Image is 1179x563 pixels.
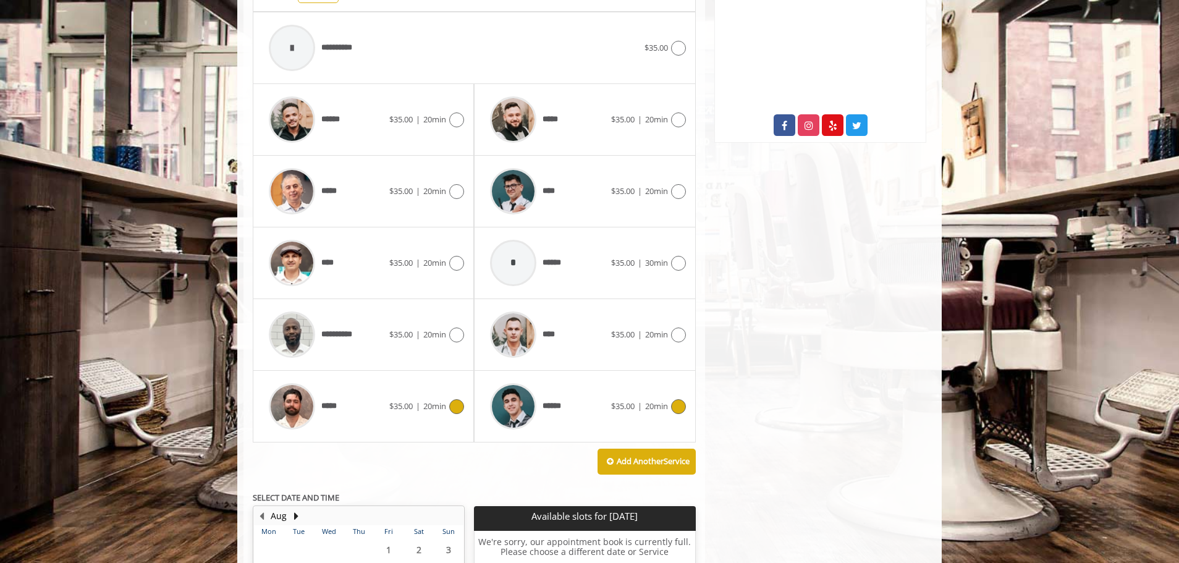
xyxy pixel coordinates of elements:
span: | [638,114,642,125]
span: 20min [423,400,446,412]
span: 20min [645,114,668,125]
b: SELECT DATE AND TIME [253,492,339,503]
button: Previous Month [256,509,266,523]
span: 30min [645,257,668,268]
span: $35.00 [611,257,635,268]
span: | [416,400,420,412]
span: | [638,257,642,268]
b: Add Another Service [617,455,690,467]
th: Tue [284,525,313,538]
span: 20min [423,329,446,340]
span: 20min [423,257,446,268]
span: 20min [645,329,668,340]
span: 20min [645,185,668,197]
p: Available slots for [DATE] [479,511,690,522]
span: 20min [423,114,446,125]
th: Sun [434,525,464,538]
span: | [638,400,642,412]
span: $35.00 [611,329,635,340]
span: $35.00 [389,257,413,268]
span: $35.00 [389,329,413,340]
span: | [638,185,642,197]
th: Wed [314,525,344,538]
th: Thu [344,525,373,538]
th: Fri [374,525,404,538]
span: $35.00 [389,114,413,125]
span: $35.00 [389,400,413,412]
button: Add AnotherService [598,449,696,475]
span: $35.00 [644,42,668,53]
span: | [638,329,642,340]
span: $35.00 [611,185,635,197]
span: $35.00 [611,400,635,412]
button: Next Month [291,509,301,523]
span: | [416,185,420,197]
span: 20min [645,400,668,412]
th: Sat [404,525,433,538]
span: | [416,329,420,340]
th: Mon [254,525,284,538]
span: $35.00 [389,185,413,197]
span: | [416,114,420,125]
button: Aug [271,509,287,523]
span: 20min [423,185,446,197]
span: $35.00 [611,114,635,125]
span: | [416,257,420,268]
